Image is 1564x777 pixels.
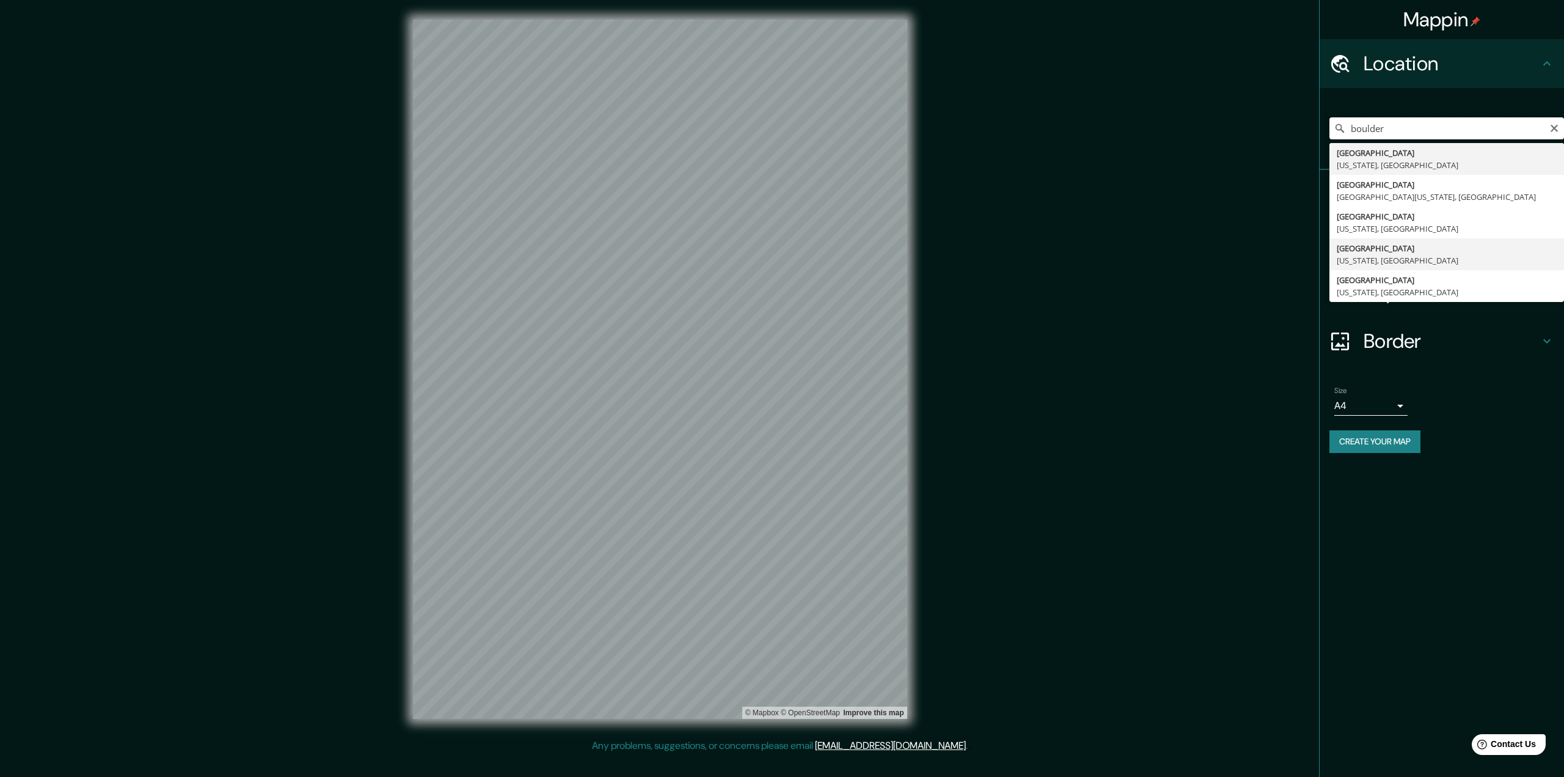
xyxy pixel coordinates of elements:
[970,738,972,753] div: .
[1337,286,1557,298] div: [US_STATE], [GEOGRAPHIC_DATA]
[1334,396,1408,416] div: A4
[1337,210,1557,223] div: [GEOGRAPHIC_DATA]
[843,709,904,717] a: Map feedback
[1329,117,1564,139] input: Pick your city or area
[1403,7,1481,32] h4: Mappin
[1337,242,1557,254] div: [GEOGRAPHIC_DATA]
[1329,430,1420,453] button: Create your map
[1337,223,1557,235] div: [US_STATE], [GEOGRAPHIC_DATA]
[1364,51,1540,76] h4: Location
[1471,17,1480,26] img: pin-icon.png
[1320,170,1564,219] div: Pins
[1320,268,1564,317] div: Layout
[1337,274,1557,286] div: [GEOGRAPHIC_DATA]
[1364,280,1540,304] h4: Layout
[1455,729,1551,764] iframe: Help widget launcher
[1320,39,1564,88] div: Location
[1320,219,1564,268] div: Style
[745,709,779,717] a: Mapbox
[968,738,970,753] div: .
[815,739,966,752] a: [EMAIL_ADDRESS][DOMAIN_NAME]
[592,738,968,753] p: Any problems, suggestions, or concerns please email .
[1549,122,1559,133] button: Clear
[1334,386,1347,396] label: Size
[781,709,840,717] a: OpenStreetMap
[1337,191,1557,203] div: [GEOGRAPHIC_DATA][US_STATE], [GEOGRAPHIC_DATA]
[1337,159,1557,171] div: [US_STATE], [GEOGRAPHIC_DATA]
[1364,329,1540,353] h4: Border
[1337,179,1557,191] div: [GEOGRAPHIC_DATA]
[1320,317,1564,366] div: Border
[1337,254,1557,267] div: [US_STATE], [GEOGRAPHIC_DATA]
[413,20,907,719] canvas: Map
[1337,147,1557,159] div: [GEOGRAPHIC_DATA]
